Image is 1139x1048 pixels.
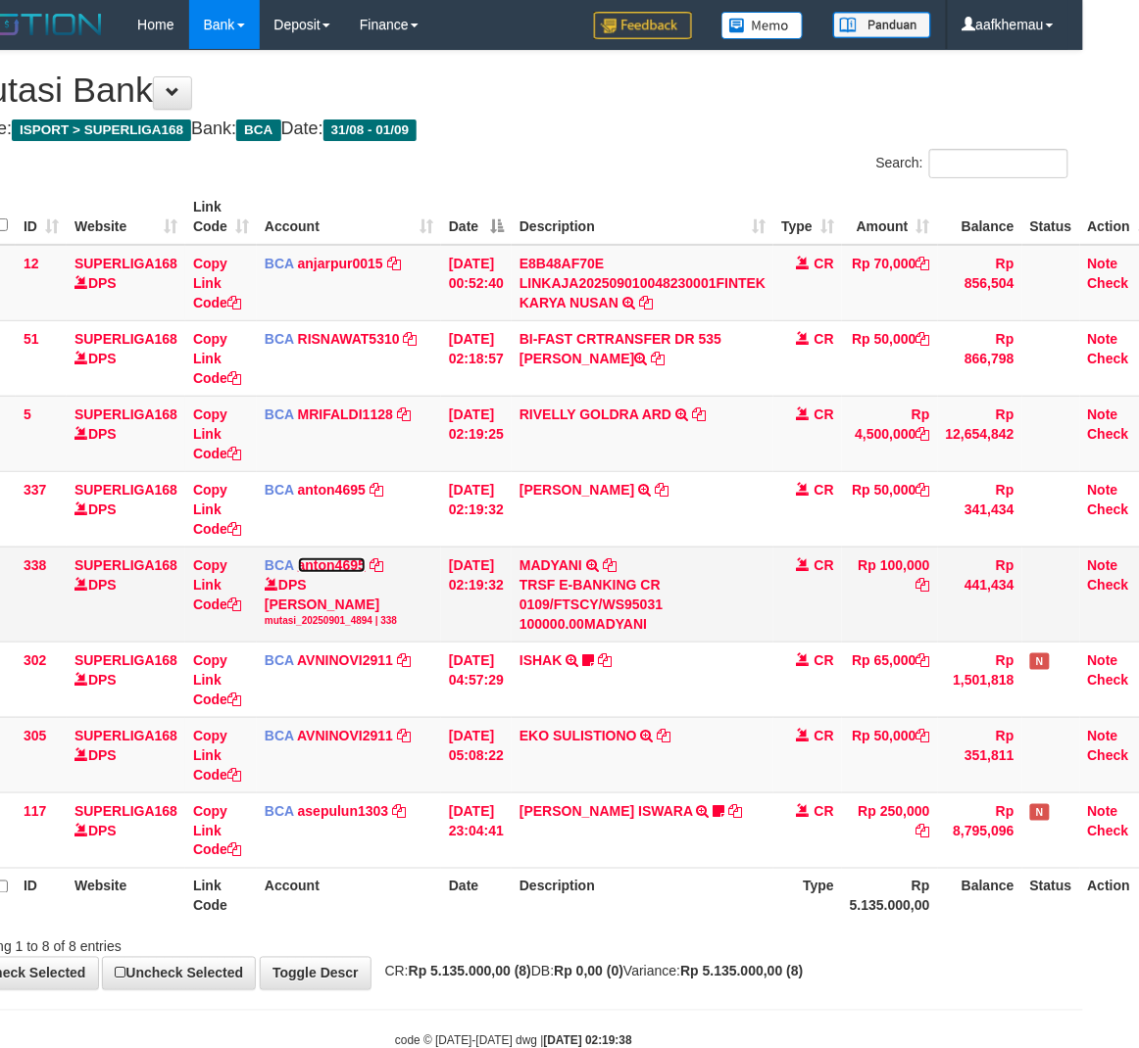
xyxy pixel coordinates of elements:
[193,482,241,537] a: Copy Link Code
[265,557,294,573] span: BCA
[916,652,930,668] a: Copy Rp 65,000 to clipboard
[265,803,294,819] span: BCA
[370,482,383,498] a: Copy anton4695 to clipboard
[938,642,1022,717] td: Rp 1,501,818
[441,868,512,924] th: Date
[773,189,842,245] th: Type: activate to sort column ascending
[1088,426,1129,442] a: Check
[544,1034,632,1048] strong: [DATE] 02:19:38
[298,256,383,271] a: anjarpur0015
[815,256,834,271] span: CR
[938,547,1022,642] td: Rp 441,434
[1022,189,1080,245] th: Status
[298,803,389,819] a: asepulun1303
[24,557,46,573] span: 338
[257,189,441,245] th: Account: activate to sort column ascending
[833,12,931,38] img: panduan.png
[520,256,766,310] a: E8B48AF70E LINKAJA202509010048230001FINTEK KARYA NUSAN
[1088,747,1129,763] a: Check
[842,189,938,245] th: Amount: activate to sort column ascending
[67,189,185,245] th: Website: activate to sort column ascending
[265,728,294,743] span: BCA
[265,406,294,422] span: BCA
[297,728,393,743] a: AVNINOVI2911
[815,406,834,422] span: CR
[651,351,665,366] a: Copy BI-FAST CRTRANSFER DR 535 AGUS YASIN to clipboard
[916,331,930,347] a: Copy Rp 50,000 to clipboard
[409,964,531,979] strong: Rp 5.135.000,00 (8)
[815,482,834,498] span: CR
[815,728,834,743] span: CR
[938,320,1022,396] td: Rp 866,798
[185,189,257,245] th: Link Code: activate to sort column ascending
[1088,652,1118,668] a: Note
[193,728,241,783] a: Copy Link Code
[74,406,177,422] a: SUPERLIGA168
[1030,653,1050,670] span: Has Note
[265,575,433,628] div: DPS [PERSON_NAME]
[298,331,400,347] a: RISNAWAT5310
[67,642,185,717] td: DPS
[842,792,938,868] td: Rp 250,000
[441,320,512,396] td: [DATE] 02:18:57
[236,119,280,141] span: BCA
[193,557,241,612] a: Copy Link Code
[1088,256,1118,271] a: Note
[67,547,185,642] td: DPS
[193,803,241,858] a: Copy Link Code
[16,868,67,924] th: ID
[594,12,692,39] img: Feedback.jpg
[441,547,512,642] td: [DATE] 02:19:32
[938,868,1022,924] th: Balance
[815,331,834,347] span: CR
[1088,331,1118,347] a: Note
[441,396,512,471] td: [DATE] 02:19:25
[67,396,185,471] td: DPS
[193,652,241,707] a: Copy Link Code
[512,189,773,245] th: Description: activate to sort column ascending
[929,149,1068,178] input: Search:
[842,471,938,547] td: Rp 50,000
[74,256,177,271] a: SUPERLIGA168
[520,482,634,498] a: [PERSON_NAME]
[1088,275,1129,291] a: Check
[815,557,834,573] span: CR
[74,331,177,347] a: SUPERLIGA168
[938,792,1022,868] td: Rp 8,795,096
[74,803,177,819] a: SUPERLIGA168
[842,717,938,792] td: Rp 50,000
[842,642,938,717] td: Rp 65,000
[74,557,177,573] a: SUPERLIGA168
[520,406,671,422] a: RIVELLY GOLDRA ARD
[1022,868,1080,924] th: Status
[598,652,612,668] a: Copy ISHAK to clipboard
[520,652,563,668] a: ISHAK
[392,803,406,819] a: Copy asepulun1303 to clipboard
[265,652,294,668] span: BCA
[24,331,39,347] span: 51
[938,717,1022,792] td: Rp 351,811
[938,471,1022,547] td: Rp 341,434
[815,803,834,819] span: CR
[441,642,512,717] td: [DATE] 04:57:29
[512,868,773,924] th: Description
[404,331,418,347] a: Copy RISNAWAT5310 to clipboard
[297,652,393,668] a: AVNINOVI2911
[298,557,366,573] a: anton4695
[655,482,669,498] a: Copy MUHAMAD FAHRIZAL to clipboard
[298,482,366,498] a: anton4695
[842,320,938,396] td: Rp 50,000
[74,482,177,498] a: SUPERLIGA168
[74,728,177,743] a: SUPERLIGA168
[512,320,773,396] td: BI-FAST CRTRANSFER DR 535 [PERSON_NAME]
[67,320,185,396] td: DPS
[721,12,804,39] img: Button%20Memo.svg
[298,406,393,422] a: MRIFALDI1128
[193,256,241,310] a: Copy Link Code
[441,189,512,245] th: Date: activate to sort column descending
[1088,501,1129,517] a: Check
[842,245,938,321] td: Rp 70,000
[323,119,418,141] span: 31/08 - 01/09
[1030,804,1050,821] span: Has Note
[938,245,1022,321] td: Rp 856,504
